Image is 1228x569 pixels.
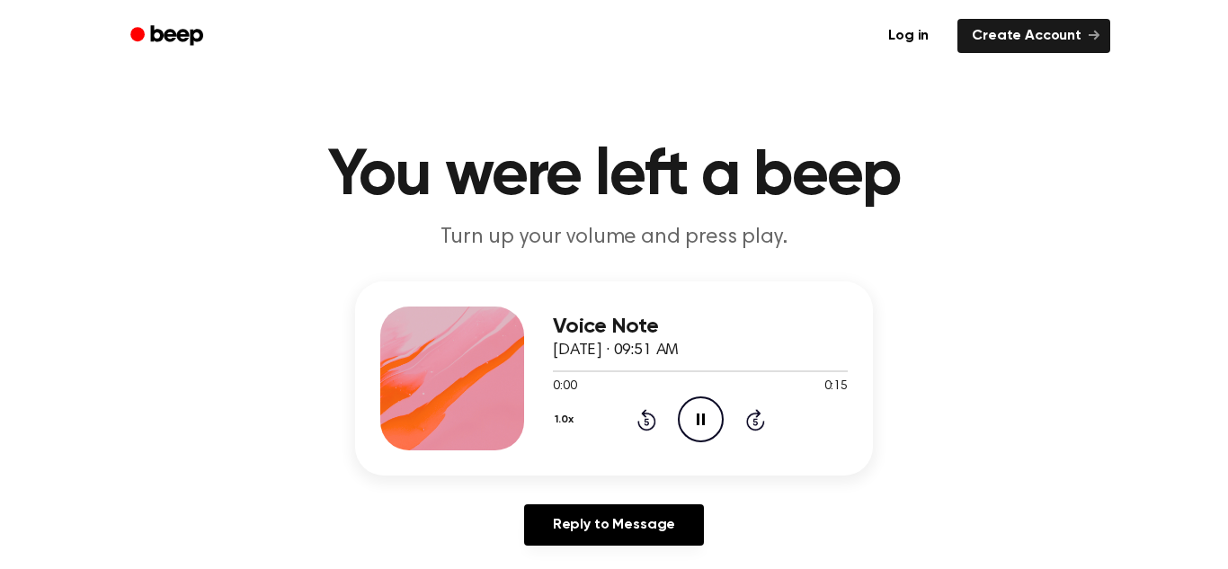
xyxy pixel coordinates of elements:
[118,19,219,54] a: Beep
[524,504,704,546] a: Reply to Message
[269,223,959,253] p: Turn up your volume and press play.
[553,342,679,359] span: [DATE] · 09:51 AM
[957,19,1110,53] a: Create Account
[870,15,947,57] a: Log in
[553,405,580,435] button: 1.0x
[553,378,576,396] span: 0:00
[553,315,848,339] h3: Voice Note
[824,378,848,396] span: 0:15
[154,144,1074,209] h1: You were left a beep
